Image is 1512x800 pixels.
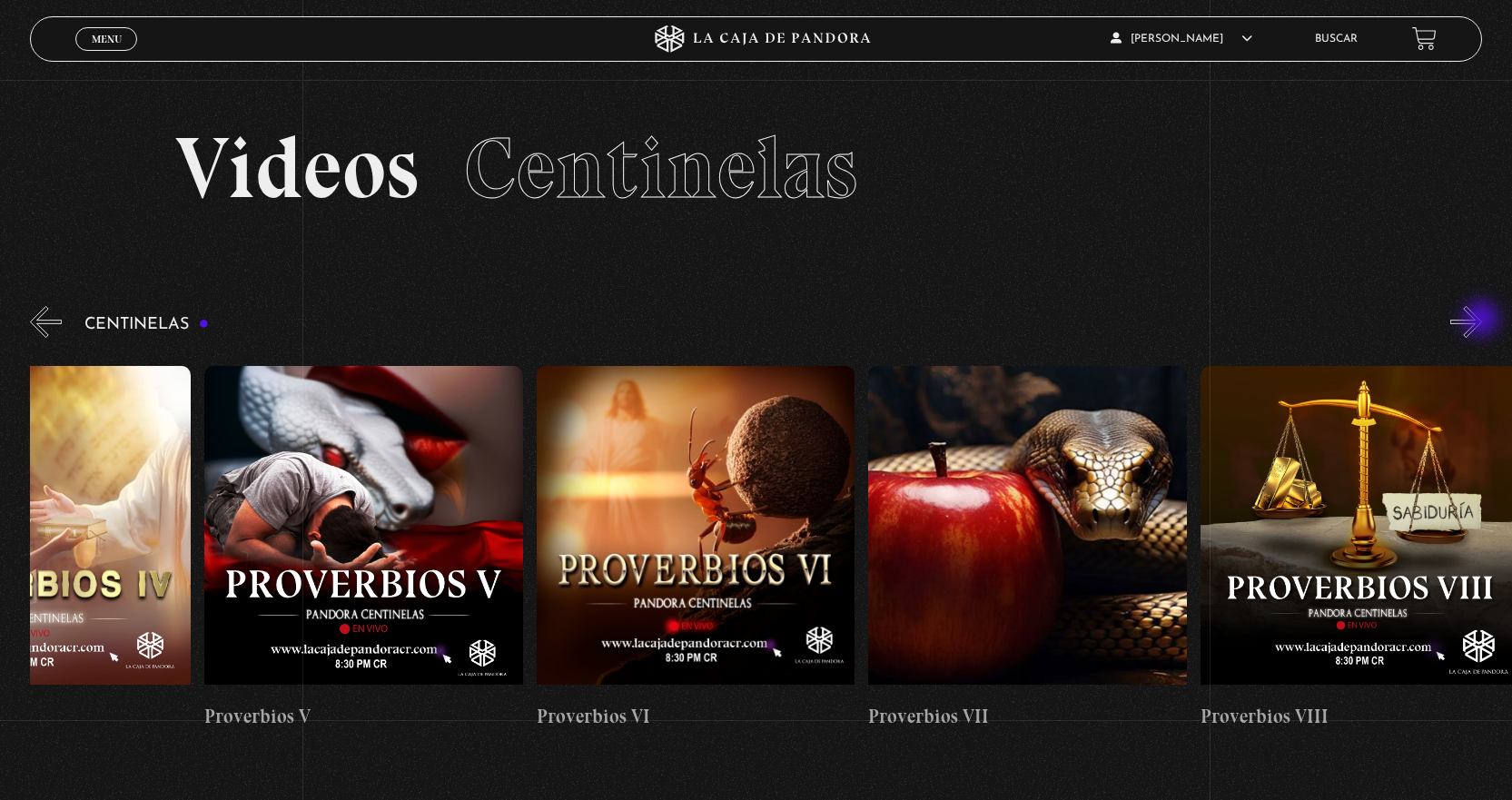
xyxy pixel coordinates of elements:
span: Cerrar [85,48,128,61]
h4: Proverbios VII [868,702,1187,731]
span: Centinelas [464,116,857,220]
span: [PERSON_NAME] [1111,34,1252,44]
h3: Centinelas [84,316,209,333]
button: Previous [30,306,62,338]
h4: Proverbios V [204,702,523,731]
a: Proverbios V [204,351,523,745]
h2: Videos [175,125,1337,212]
span: Menu [92,34,122,44]
a: Buscar [1315,34,1358,44]
a: View your shopping cart [1412,26,1437,51]
button: Next [1450,306,1482,338]
a: Proverbios VII [868,351,1187,745]
a: Proverbios VI [537,351,855,745]
h4: Proverbios VI [537,702,855,731]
